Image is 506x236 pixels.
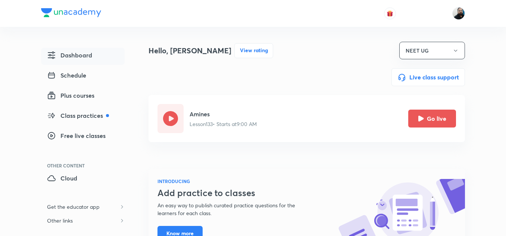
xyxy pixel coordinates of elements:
[47,51,92,60] span: Dashboard
[41,8,101,17] img: Company Logo
[47,91,94,100] span: Plus courses
[408,110,456,128] button: Go live
[157,201,313,217] p: An easy way to publish curated practice questions for the learners for each class.
[41,108,125,125] a: Class practices
[41,48,125,65] a: Dashboard
[47,71,86,80] span: Schedule
[47,163,125,168] div: Other Content
[41,214,79,227] h6: Other links
[47,174,77,183] span: Cloud
[234,43,273,58] button: View rating
[190,110,257,119] h5: Amines
[391,68,465,86] button: Live class support
[157,178,313,185] h6: INTRODUCING
[387,10,393,17] img: avatar
[190,120,257,128] p: Lesson 133 • Starts at 9:00 AM
[41,171,125,188] a: Cloud
[47,111,109,120] span: Class practices
[452,7,465,20] img: Sumit Kumar Agrawal
[47,131,106,140] span: Free live classes
[399,42,465,59] button: NEET UG
[41,68,125,85] a: Schedule
[41,200,106,214] h6: Get the educator app
[384,7,396,19] button: avatar
[41,128,125,145] a: Free live classes
[41,88,125,105] a: Plus courses
[149,45,231,56] h4: Hello, [PERSON_NAME]
[41,8,101,19] a: Company Logo
[440,207,498,228] iframe: Help widget launcher
[157,188,313,198] h3: Add practice to classes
